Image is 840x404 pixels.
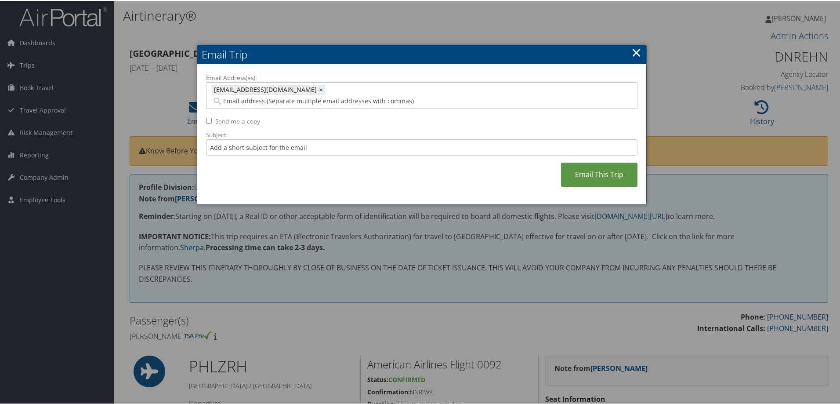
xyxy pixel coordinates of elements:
[215,116,260,125] label: Send me a copy
[206,73,637,81] label: Email Address(es):
[206,130,637,138] label: Subject:
[561,162,637,186] a: Email This Trip
[319,84,325,93] a: ×
[212,96,558,105] input: Email address (Separate multiple email addresses with commas)
[631,43,641,60] a: ×
[206,138,637,155] input: Add a short subject for the email
[212,84,317,93] span: [EMAIL_ADDRESS][DOMAIN_NAME]
[197,44,646,63] h2: Email Trip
